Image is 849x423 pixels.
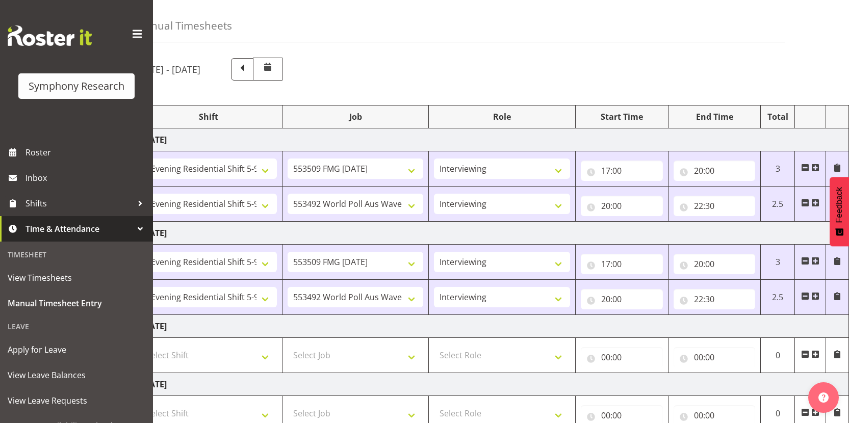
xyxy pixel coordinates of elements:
div: Leave [3,316,150,337]
h4: Manual Timesheets [135,20,232,32]
img: help-xxl-2.png [818,392,829,403]
input: Click to select... [674,347,756,367]
input: Click to select... [674,196,756,216]
span: Apply for Leave [8,342,145,357]
td: [DATE] [136,315,849,338]
input: Click to select... [581,254,663,274]
td: [DATE] [136,222,849,245]
a: View Timesheets [3,265,150,290]
input: Click to select... [674,254,756,274]
div: Symphony Research [29,78,124,94]
span: Roster [25,145,148,160]
input: Click to select... [581,347,663,367]
span: View Leave Balances [8,367,145,383]
td: [DATE] [136,128,849,151]
td: [DATE] [136,373,849,396]
td: 2.5 [761,280,795,315]
input: Click to select... [674,161,756,181]
span: View Timesheets [8,270,145,285]
a: View Leave Balances [3,362,150,388]
input: Click to select... [581,196,663,216]
span: Time & Attendance [25,221,133,236]
span: View Leave Requests [8,393,145,408]
div: Job [288,111,424,123]
span: Inbox [25,170,148,186]
input: Click to select... [674,289,756,309]
div: End Time [674,111,756,123]
img: Rosterit website logo [8,25,92,46]
button: Feedback - Show survey [830,177,849,246]
td: 3 [761,245,795,280]
input: Click to select... [581,161,663,181]
a: Manual Timesheet Entry [3,290,150,316]
span: Shifts [25,196,133,211]
div: Role [434,111,570,123]
td: 2.5 [761,187,795,222]
a: Apply for Leave [3,337,150,362]
a: View Leave Requests [3,388,150,413]
td: 0 [761,338,795,373]
div: Start Time [581,111,663,123]
div: Timesheet [3,244,150,265]
td: 3 [761,151,795,187]
h5: [DATE] - [DATE] [135,64,200,75]
span: Feedback [835,187,844,223]
input: Click to select... [581,289,663,309]
div: Shift [141,111,277,123]
div: Total [766,111,789,123]
span: Manual Timesheet Entry [8,296,145,311]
